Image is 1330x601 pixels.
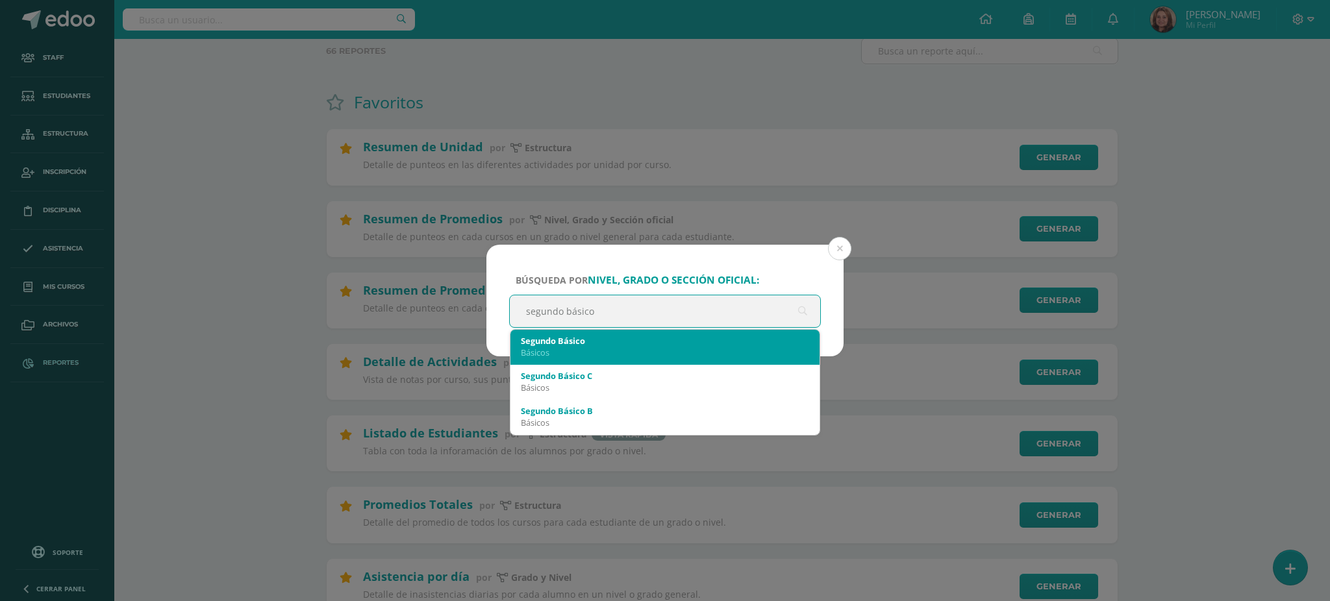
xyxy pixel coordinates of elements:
div: Básicos [521,347,809,358]
div: Segundo Básico C [521,370,809,382]
div: Básicos [521,417,809,428]
button: Close (Esc) [828,237,851,260]
div: Segundo Básico B [521,405,809,417]
div: Básicos [521,382,809,393]
span: Búsqueda por [516,274,759,286]
input: ej. Primero primaria, etc. [510,295,820,327]
div: Segundo Básico [521,335,809,347]
strong: nivel, grado o sección oficial: [588,273,759,287]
